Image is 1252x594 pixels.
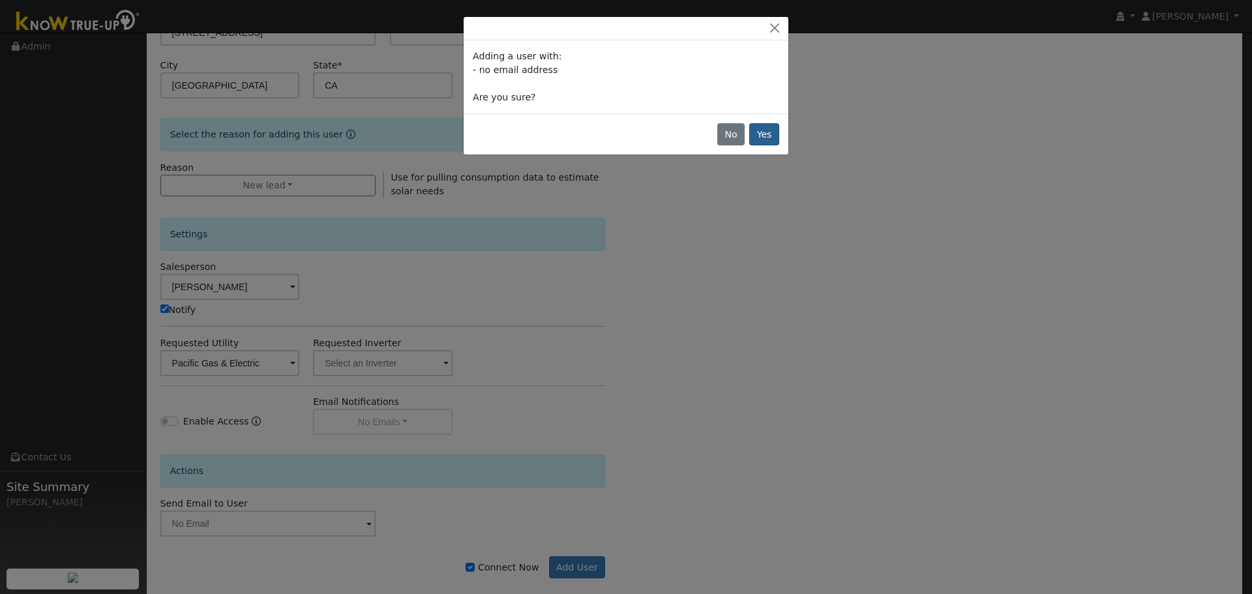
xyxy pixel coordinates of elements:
[717,123,745,145] button: No
[473,65,558,75] span: - no email address
[766,22,784,35] button: Close
[749,123,779,145] button: Yes
[473,92,535,102] span: Are you sure?
[473,51,561,61] span: Adding a user with:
